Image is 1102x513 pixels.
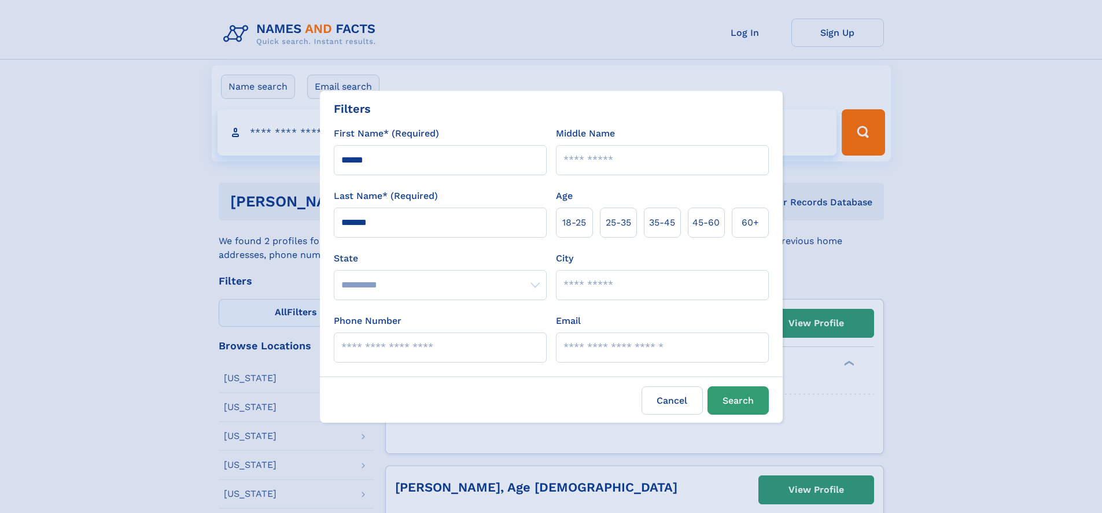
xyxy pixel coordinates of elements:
label: City [556,252,573,265]
label: Cancel [642,386,703,415]
span: 45‑60 [692,216,720,230]
span: 35‑45 [649,216,675,230]
label: First Name* (Required) [334,127,439,141]
label: Age [556,189,573,203]
div: Filters [334,100,371,117]
span: 60+ [742,216,759,230]
span: 18‑25 [562,216,586,230]
label: Last Name* (Required) [334,189,438,203]
label: Middle Name [556,127,615,141]
label: State [334,252,547,265]
button: Search [707,386,769,415]
label: Email [556,314,581,328]
span: 25‑35 [606,216,631,230]
label: Phone Number [334,314,401,328]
